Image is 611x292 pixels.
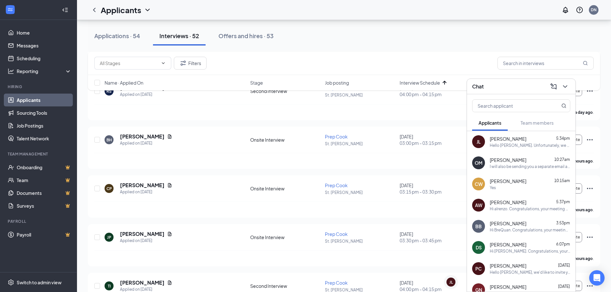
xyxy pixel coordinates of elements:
[586,282,594,290] svg: Ellipses
[558,284,570,289] span: [DATE]
[17,199,72,212] a: SurveysCrown
[17,94,72,106] a: Applicants
[475,160,482,166] div: OM
[554,178,570,183] span: 10:15am
[159,32,199,40] div: Interviews · 52
[490,157,526,163] span: [PERSON_NAME]
[101,4,141,15] h1: Applicants
[17,161,72,174] a: OnboardingCrown
[106,137,112,143] div: BH
[497,57,594,70] input: Search in interviews
[556,199,570,204] span: 5:37pm
[441,79,448,87] svg: ArrowUp
[250,185,321,192] div: Onsite Interview
[17,106,72,119] a: Sourcing Tools
[490,178,526,184] span: [PERSON_NAME]
[17,228,72,241] a: PayrollCrown
[490,227,570,233] div: Hi BreQuan. Congratulations, your meeting with [PERSON_NAME] Japanese Steakhouse - [US_STATE] for...
[120,133,165,140] h5: [PERSON_NAME]
[472,100,548,112] input: Search applicant
[490,241,526,248] span: [PERSON_NAME]
[325,134,348,139] span: Prep Cook
[325,238,396,244] p: St. [PERSON_NAME]
[400,237,471,244] span: 03:30 pm - 03:45 pm
[490,248,570,254] div: Hi [PERSON_NAME]. Congratulations, your meeting with [PERSON_NAME] Japanese Steakhouse - [US_STAT...
[107,235,111,240] div: JP
[17,26,72,39] a: Home
[8,151,70,157] div: Team Management
[476,244,482,251] div: DS
[556,136,570,141] span: 5:34pm
[62,7,68,13] svg: Collapse
[179,59,187,67] svg: Filter
[586,233,594,241] svg: Ellipses
[17,52,72,65] a: Scheduling
[400,140,471,146] span: 03:00 pm - 03:15 pm
[120,238,172,244] div: Applied on [DATE]
[325,231,348,237] span: Prep Cook
[120,279,165,286] h5: [PERSON_NAME]
[325,79,349,86] span: Job posting
[490,206,570,212] div: Hi alrenzo. Congratulations, your meeting with [PERSON_NAME] Japanese Steakhouse - [US_STATE] for...
[521,120,554,126] span: Team members
[167,183,172,188] svg: Document
[576,6,583,14] svg: QuestionInfo
[250,234,321,240] div: Onsite Interview
[548,81,559,92] button: ComposeMessage
[218,32,274,40] div: Offers and hires · 53
[174,57,207,70] button: Filter Filters
[8,84,70,89] div: Hiring
[106,186,112,191] div: CP
[250,283,321,289] div: Second Interview
[17,187,72,199] a: DocumentsCrown
[572,159,593,163] b: 3 hours ago
[120,182,165,189] h5: [PERSON_NAME]
[120,230,165,238] h5: [PERSON_NAME]
[17,119,72,132] a: Job Postings
[94,32,140,40] div: Applications · 54
[477,138,481,145] div: JL
[561,103,566,108] svg: MagnifyingGlass
[554,157,570,162] span: 10:27am
[490,284,526,290] span: [PERSON_NAME]
[167,231,172,237] svg: Document
[17,279,62,286] div: Switch to admin view
[583,61,588,66] svg: MagnifyingGlass
[472,83,484,90] h3: Chat
[490,199,526,205] span: [PERSON_NAME]
[490,143,570,148] div: Hello [PERSON_NAME]. Unfortunately, we had to reschedule your meeting with [PERSON_NAME] Japanese...
[490,136,526,142] span: [PERSON_NAME]
[475,265,482,272] div: PC
[572,207,593,212] b: 3 hours ago
[17,39,72,52] a: Messages
[8,279,14,286] svg: Settings
[8,68,14,74] svg: Analysis
[325,182,348,188] span: Prep Cook
[490,220,526,227] span: [PERSON_NAME]
[17,132,72,145] a: Talent Network
[560,81,570,92] button: ChevronDown
[17,68,72,74] div: Reporting
[479,120,501,126] span: Applicants
[400,188,471,195] span: 03:15 pm - 03:30 pm
[250,79,263,86] span: Stage
[120,140,172,146] div: Applied on [DATE]
[562,6,569,14] svg: Notifications
[161,61,166,66] svg: ChevronDown
[400,231,471,244] div: [DATE]
[400,79,440,86] span: Interview Schedule
[90,6,98,14] a: ChevronLeft
[490,270,570,275] div: Hello [PERSON_NAME], we'd like to invite you to a meeting with [PERSON_NAME] Japanese Steakhouse ...
[325,280,348,286] span: Prep Cook
[586,185,594,192] svg: Ellipses
[591,7,597,13] div: DN
[561,83,569,90] svg: ChevronDown
[325,190,396,195] p: St. [PERSON_NAME]
[325,141,396,146] p: St. [PERSON_NAME]
[400,133,471,146] div: [DATE]
[250,137,321,143] div: Onsite Interview
[556,221,570,225] span: 3:53pm
[108,283,111,289] div: TI
[572,256,593,261] b: 3 hours ago
[475,202,482,208] div: AW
